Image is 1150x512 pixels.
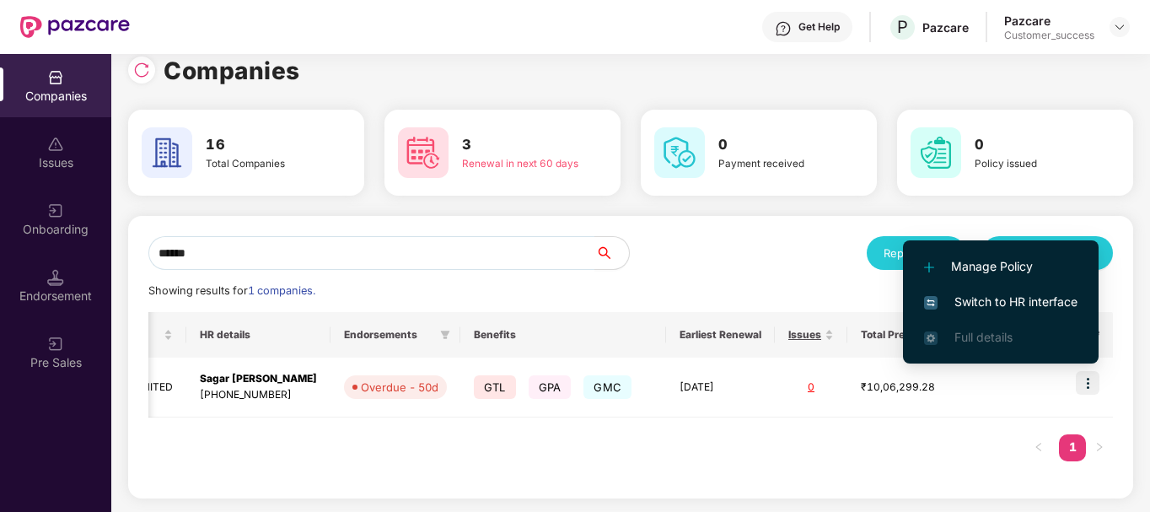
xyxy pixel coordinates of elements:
img: svg+xml;base64,PHN2ZyB4bWxucz0iaHR0cDovL3d3dy53My5vcmcvMjAwMC9zdmciIHdpZHRoPSI2MCIgaGVpZ2h0PSI2MC... [654,127,705,178]
img: svg+xml;base64,PHN2ZyB4bWxucz0iaHR0cDovL3d3dy53My5vcmcvMjAwMC9zdmciIHdpZHRoPSIxNi4zNjMiIGhlaWdodD... [924,331,938,345]
span: GTL [474,375,516,399]
span: Switch to HR interface [924,293,1077,311]
span: GPA [529,375,572,399]
th: Earliest Renewal [666,312,775,358]
span: right [1094,442,1104,452]
span: Total Premium [861,328,932,342]
img: svg+xml;base64,PHN2ZyB3aWR0aD0iMjAiIGhlaWdodD0iMjAiIHZpZXdCb3g9IjAgMCAyMCAyMCIgZmlsbD0ibm9uZSIgeG... [47,202,64,219]
img: svg+xml;base64,PHN2ZyB4bWxucz0iaHR0cDovL3d3dy53My5vcmcvMjAwMC9zdmciIHdpZHRoPSI2MCIgaGVpZ2h0PSI2MC... [911,127,961,178]
span: search [594,246,629,260]
img: svg+xml;base64,PHN2ZyB4bWxucz0iaHR0cDovL3d3dy53My5vcmcvMjAwMC9zdmciIHdpZHRoPSIxMi4yMDEiIGhlaWdodD... [924,262,934,272]
span: Issues [788,328,821,342]
h3: 16 [206,134,322,156]
div: Pazcare [922,19,969,35]
div: [PHONE_NUMBER] [200,387,317,403]
div: 0 [788,380,834,396]
div: Sagar [PERSON_NAME] [200,371,317,387]
img: icon [1076,371,1099,395]
div: Get Help [798,20,840,34]
h3: 0 [718,134,835,156]
img: svg+xml;base64,PHN2ZyBpZD0iSGVscC0zMngzMiIgeG1sbnM9Imh0dHA6Ly93d3cudzMub3JnLzIwMDAvc3ZnIiB3aWR0aD... [775,20,792,37]
div: Overdue - 50d [361,379,438,396]
th: Benefits [460,312,666,358]
span: filter [437,325,454,345]
img: svg+xml;base64,PHN2ZyB3aWR0aD0iMjAiIGhlaWdodD0iMjAiIHZpZXdCb3g9IjAgMCAyMCAyMCIgZmlsbD0ibm9uZSIgeG... [47,336,64,353]
div: Total Companies [206,156,322,171]
div: ₹10,06,299.28 [861,380,945,396]
td: [DATE] [666,358,775,418]
img: svg+xml;base64,PHN2ZyBpZD0iQ29tcGFuaWVzIiB4bWxucz0iaHR0cDovL3d3dy53My5vcmcvMjAwMC9zdmciIHdpZHRoPS... [47,69,64,86]
span: P [897,17,908,37]
img: svg+xml;base64,PHN2ZyB3aWR0aD0iMTQuNSIgaGVpZ2h0PSIxNC41IiB2aWV3Qm94PSIwIDAgMTYgMTYiIGZpbGw9Im5vbm... [47,269,64,286]
h3: 0 [975,134,1091,156]
img: svg+xml;base64,PHN2ZyB4bWxucz0iaHR0cDovL3d3dy53My5vcmcvMjAwMC9zdmciIHdpZHRoPSIxNiIgaGVpZ2h0PSIxNi... [924,296,938,310]
button: right [1086,434,1113,461]
div: Payment received [718,156,835,171]
li: Next Page [1086,434,1113,461]
span: left [1034,442,1044,452]
th: HR details [186,312,330,358]
div: Pazcare [1004,13,1094,29]
li: Previous Page [1025,434,1052,461]
img: svg+xml;base64,PHN2ZyBpZD0iSXNzdWVzX2Rpc2FibGVkIiB4bWxucz0iaHR0cDovL3d3dy53My5vcmcvMjAwMC9zdmciIH... [47,136,64,153]
span: 1 companies. [248,284,315,297]
li: 1 [1059,434,1086,461]
span: Full details [954,330,1013,344]
img: svg+xml;base64,PHN2ZyB4bWxucz0iaHR0cDovL3d3dy53My5vcmcvMjAwMC9zdmciIHdpZHRoPSI2MCIgaGVpZ2h0PSI2MC... [398,127,449,178]
button: search [594,236,630,270]
span: GMC [583,375,631,399]
div: Renewal in next 60 days [462,156,578,171]
span: Endorsements [344,328,433,342]
button: left [1025,434,1052,461]
a: 1 [1059,434,1086,460]
th: Total Premium [847,312,959,358]
span: filter [440,330,450,340]
div: Customer_success [1004,29,1094,42]
img: New Pazcare Logo [20,16,130,38]
div: Policy issued [975,156,1091,171]
img: svg+xml;base64,PHN2ZyBpZD0iRHJvcGRvd24tMzJ4MzIiIHhtbG5zPSJodHRwOi8vd3d3LnczLm9yZy8yMDAwL3N2ZyIgd2... [1113,20,1126,34]
h1: Companies [164,52,300,89]
img: svg+xml;base64,PHN2ZyB4bWxucz0iaHR0cDovL3d3dy53My5vcmcvMjAwMC9zdmciIHdpZHRoPSI2MCIgaGVpZ2h0PSI2MC... [142,127,192,178]
span: Manage Policy [924,257,1077,276]
img: svg+xml;base64,PHN2ZyBpZD0iUmVsb2FkLTMyeDMyIiB4bWxucz0iaHR0cDovL3d3dy53My5vcmcvMjAwMC9zdmciIHdpZH... [133,62,150,78]
span: Showing results for [148,284,315,297]
h3: 3 [462,134,578,156]
th: Issues [775,312,847,358]
div: Reports [884,245,948,261]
